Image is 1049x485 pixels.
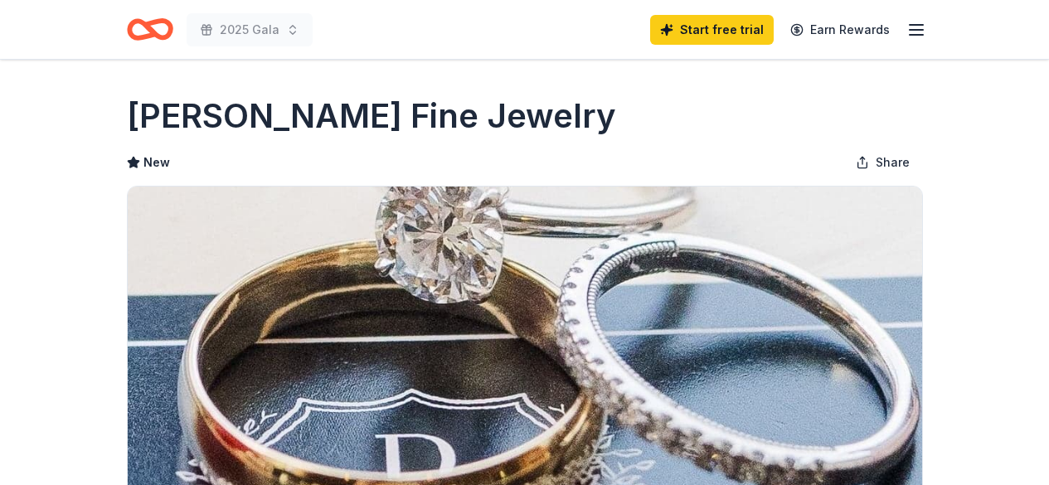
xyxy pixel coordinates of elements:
a: Start free trial [650,15,774,45]
h1: [PERSON_NAME] Fine Jewelry [127,93,616,139]
span: Share [876,153,910,172]
a: Earn Rewards [780,15,900,45]
a: Home [127,10,173,49]
span: New [143,153,170,172]
button: 2025 Gala [187,13,313,46]
button: Share [843,146,923,179]
span: 2025 Gala [220,20,279,40]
